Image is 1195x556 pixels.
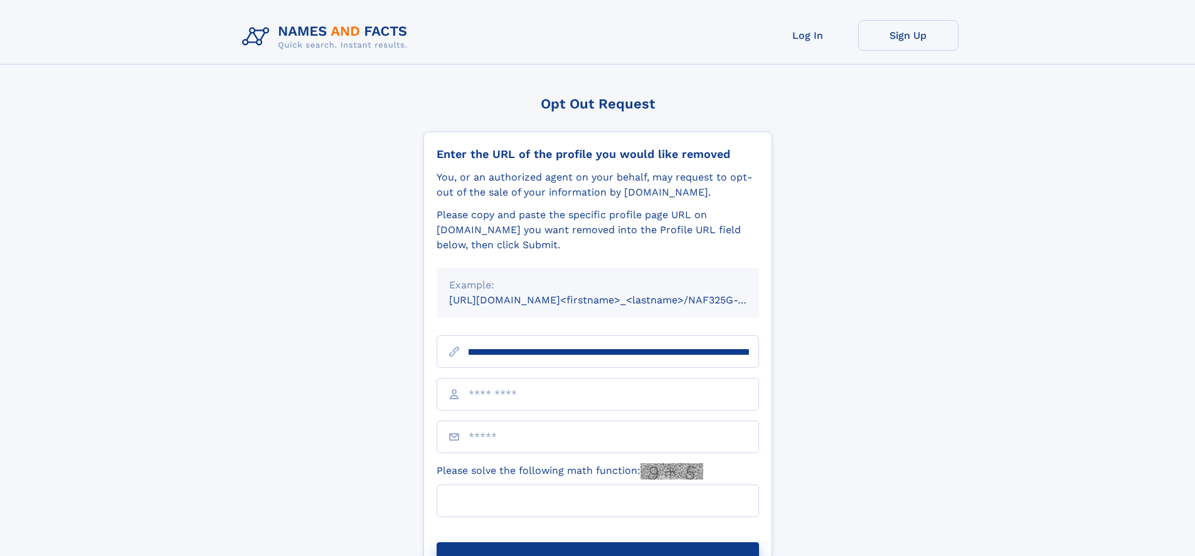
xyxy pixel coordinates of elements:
[437,170,759,200] div: You, or an authorized agent on your behalf, may request to opt-out of the sale of your informatio...
[437,207,759,253] div: Please copy and paste the specific profile page URL on [DOMAIN_NAME] you want removed into the Pr...
[423,96,772,112] div: Opt Out Request
[758,20,858,51] a: Log In
[437,463,703,480] label: Please solve the following math function:
[437,147,759,161] div: Enter the URL of the profile you would like removed
[237,20,418,54] img: Logo Names and Facts
[858,20,959,51] a: Sign Up
[449,294,783,306] small: [URL][DOMAIN_NAME]<firstname>_<lastname>/NAF325G-xxxxxxxx
[449,278,746,293] div: Example:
